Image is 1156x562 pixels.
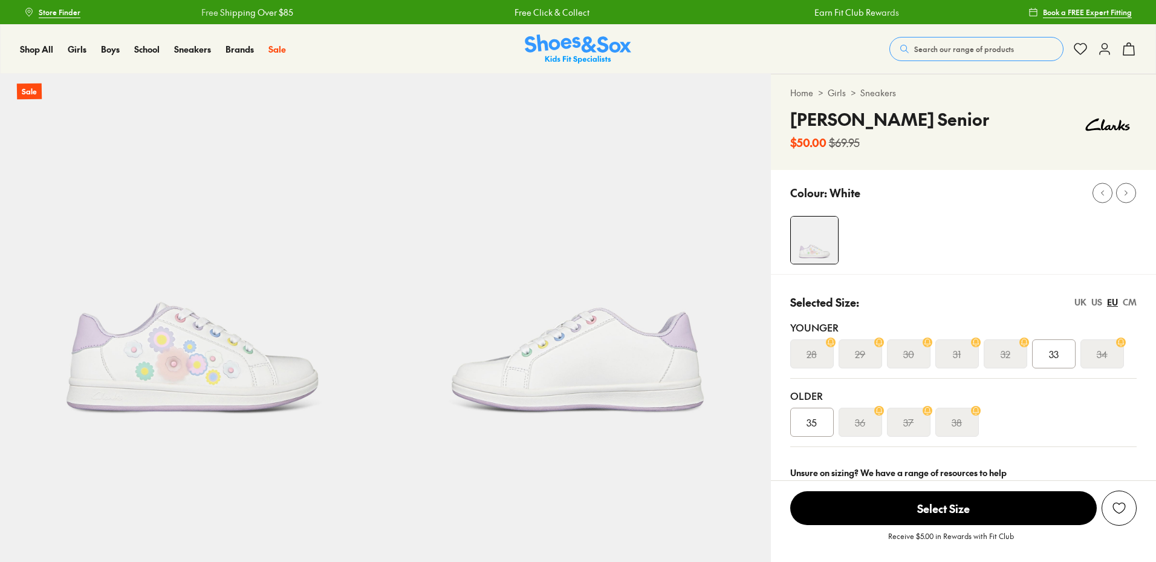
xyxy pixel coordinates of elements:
[134,43,160,56] a: School
[20,43,53,55] span: Shop All
[1102,491,1137,526] button: Add to Wishlist
[1079,106,1137,143] img: Vendor logo
[101,43,120,56] a: Boys
[1091,296,1102,309] div: US
[1097,347,1108,361] s: 34
[101,43,120,55] span: Boys
[855,347,865,361] s: 29
[198,6,290,19] a: Free Shipping Over $85
[903,415,914,430] s: 37
[790,134,826,151] b: $50.00
[888,531,1014,552] p: Receive $5.00 in Rewards with Fit Club
[39,7,80,18] span: Store Finder
[1074,296,1086,309] div: UK
[790,320,1137,335] div: Younger
[790,388,1137,403] div: Older
[174,43,211,56] a: Sneakers
[268,43,286,56] a: Sale
[1043,7,1132,18] span: Book a FREE Expert Fitting
[807,415,817,430] span: 35
[807,347,817,361] s: 28
[811,6,895,19] a: Earn Fit Club Rewards
[903,347,914,361] s: 30
[791,217,838,264] img: Dawn Senior White
[1001,347,1010,361] s: 32
[68,43,86,55] span: Girls
[830,185,860,201] p: White
[790,491,1097,525] span: Select Size
[855,415,865,430] s: 36
[385,74,770,459] img: Dawn Senior White
[914,44,1014,54] span: Search our range of products
[68,43,86,56] a: Girls
[17,83,42,100] p: Sale
[20,43,53,56] a: Shop All
[268,43,286,55] span: Sale
[953,347,961,361] s: 31
[860,87,896,99] a: Sneakers
[1028,1,1132,23] a: Book a FREE Expert Fitting
[828,87,846,99] a: Girls
[790,466,1137,479] div: Unsure on sizing? We have a range of resources to help
[790,87,1137,99] div: > >
[134,43,160,55] span: School
[525,34,631,64] img: SNS_Logo_Responsive.svg
[790,87,813,99] a: Home
[790,106,989,132] h4: [PERSON_NAME] Senior
[511,6,586,19] a: Free Click & Collect
[174,43,211,55] span: Sneakers
[525,34,631,64] a: Shoes & Sox
[952,415,962,430] s: 38
[226,43,254,56] a: Brands
[790,294,859,310] p: Selected Size:
[889,37,1063,61] button: Search our range of products
[1049,347,1059,361] span: 33
[790,491,1097,526] button: Select Size
[829,134,860,151] s: $69.95
[226,43,254,55] span: Brands
[1107,296,1118,309] div: EU
[24,1,80,23] a: Store Finder
[1123,296,1137,309] div: CM
[790,185,827,201] p: Colour:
